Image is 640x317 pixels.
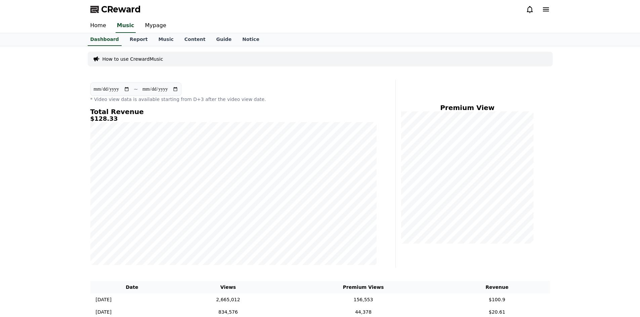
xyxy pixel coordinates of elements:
[237,33,265,46] a: Notice
[90,115,377,122] h5: $128.33
[90,4,141,15] a: CReward
[90,108,377,115] h4: Total Revenue
[153,33,179,46] a: Music
[140,19,172,33] a: Mypage
[90,96,377,103] p: * Video view data is available starting from D+3 after the video view date.
[96,296,112,303] p: [DATE]
[174,294,283,306] td: 2,665,012
[179,33,211,46] a: Content
[102,56,163,62] a: How to use CrewardMusic
[96,309,112,316] p: [DATE]
[90,281,174,294] th: Date
[444,294,550,306] td: $100.9
[88,33,122,46] a: Dashboard
[283,294,444,306] td: 156,553
[444,281,550,294] th: Revenue
[116,19,136,33] a: Music
[211,33,237,46] a: Guide
[174,281,283,294] th: Views
[134,85,138,93] p: ~
[283,281,444,294] th: Premium Views
[401,104,534,111] h4: Premium View
[124,33,153,46] a: Report
[85,19,112,33] a: Home
[101,4,141,15] span: CReward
